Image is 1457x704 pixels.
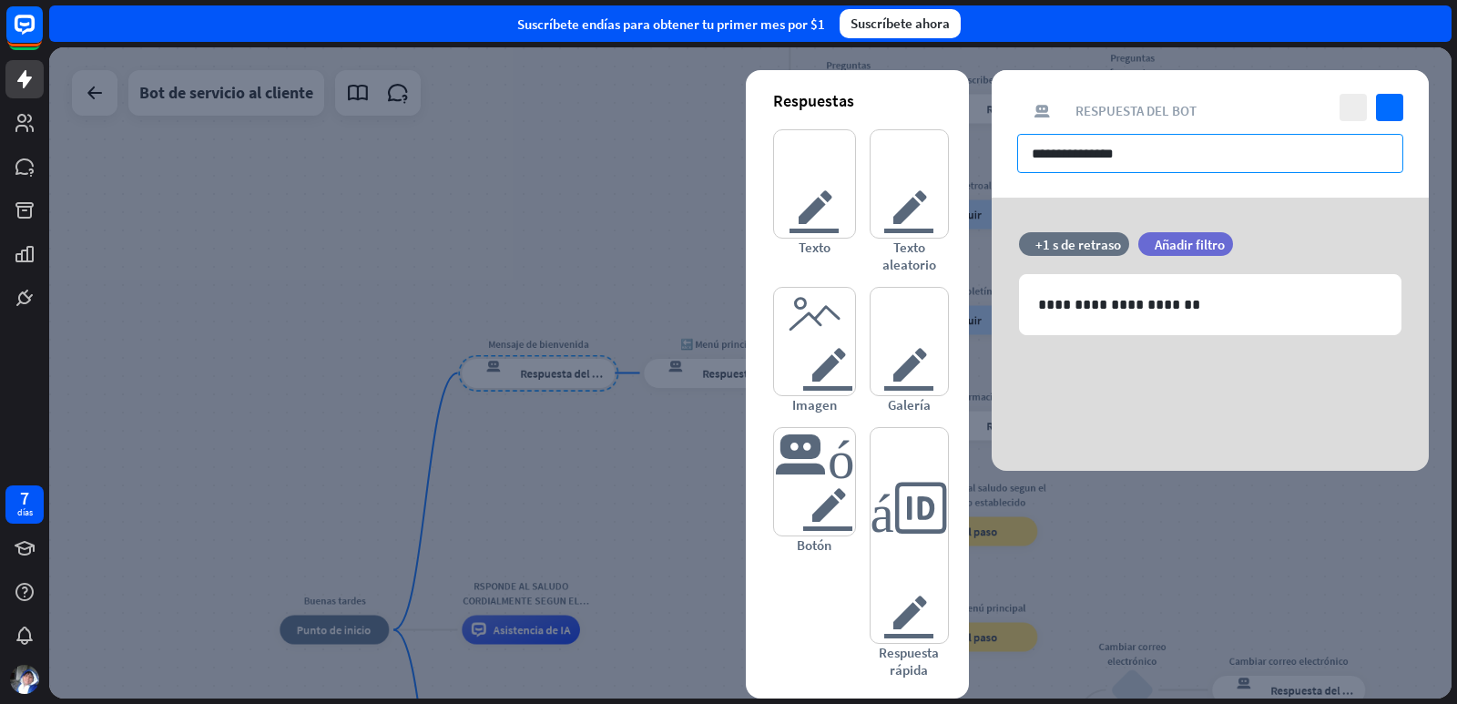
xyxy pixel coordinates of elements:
[1017,103,1066,119] font: respuesta del bot de bloqueo
[1155,236,1225,253] font: Añadir filtro
[596,15,825,33] font: días para obtener tu primer mes por $1
[5,485,44,524] a: 7 días
[1035,236,1121,253] font: +1 s de retraso
[17,506,33,518] font: días
[517,15,596,33] font: Suscríbete en
[15,7,69,62] button: Abrir el widget de chat LiveChat
[1075,102,1197,119] font: Respuesta del bot
[20,486,29,509] font: 7
[851,15,950,32] font: Suscríbete ahora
